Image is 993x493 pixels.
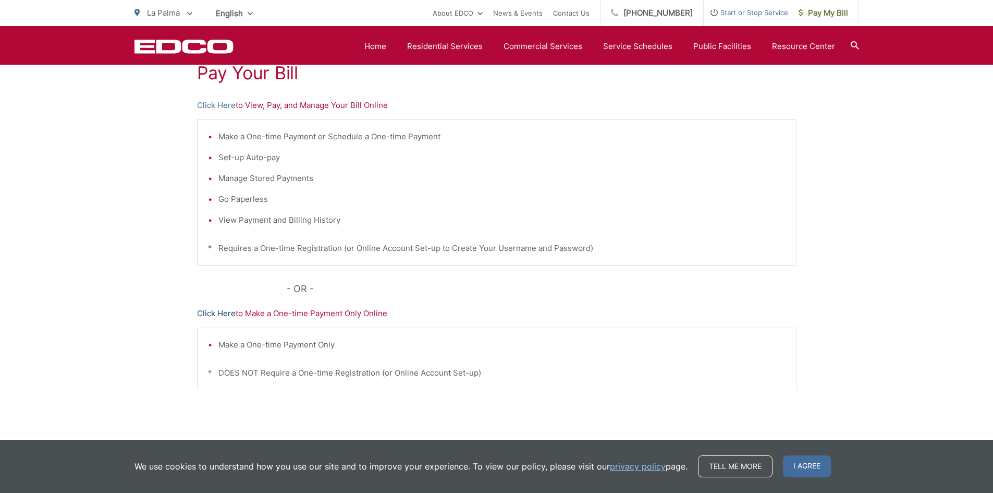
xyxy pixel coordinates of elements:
[208,4,261,22] span: English
[208,367,786,379] p: * DOES NOT Require a One-time Registration (or Online Account Set-up)
[147,8,180,18] span: La Palma
[197,307,796,320] p: to Make a One-time Payment Only Online
[493,7,543,19] a: News & Events
[134,460,688,473] p: We use cookies to understand how you use our site and to improve your experience. To view our pol...
[197,99,796,112] p: to View, Pay, and Manage Your Bill Online
[218,151,786,164] li: Set-up Auto-pay
[208,242,786,255] p: * Requires a One-time Registration (or Online Account Set-up to Create Your Username and Password)
[698,455,773,477] a: Tell me more
[197,99,236,112] a: Click Here
[287,281,796,297] p: - OR -
[799,7,848,19] span: Pay My Bill
[197,63,796,83] h1: Pay Your Bill
[218,130,786,143] li: Make a One-time Payment or Schedule a One-time Payment
[433,7,483,19] a: About EDCO
[218,193,786,206] li: Go Paperless
[603,40,672,53] a: Service Schedules
[364,40,386,53] a: Home
[134,39,234,54] a: EDCD logo. Return to the homepage.
[218,339,786,351] li: Make a One-time Payment Only
[553,7,590,19] a: Contact Us
[610,460,666,473] a: privacy policy
[407,40,483,53] a: Residential Services
[197,307,236,320] a: Click Here
[693,40,751,53] a: Public Facilities
[772,40,835,53] a: Resource Center
[218,214,786,226] li: View Payment and Billing History
[783,455,831,477] span: I agree
[504,40,582,53] a: Commercial Services
[218,172,786,185] li: Manage Stored Payments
